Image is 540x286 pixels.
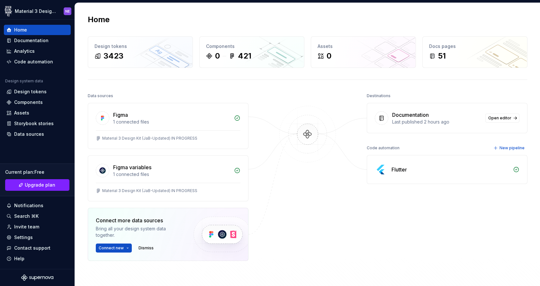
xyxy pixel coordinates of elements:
[139,245,154,251] span: Dismiss
[1,4,73,18] button: [PERSON_NAME]Material 3 Design Kit (JaB-Updated)NE
[4,232,71,243] a: Settings
[113,119,230,125] div: 1 connected files
[14,27,27,33] div: Home
[14,48,35,54] div: Analytics
[4,87,71,97] a: Design tokens
[21,274,53,281] svg: Supernova Logo
[238,51,251,61] div: 421
[4,222,71,232] a: Invite team
[500,145,525,151] span: New pipeline
[318,43,409,50] div: Assets
[367,91,391,100] div: Destinations
[14,245,50,251] div: Contact support
[4,200,71,211] button: Notifications
[367,143,400,152] div: Code automation
[104,51,123,61] div: 3423
[4,118,71,129] a: Storybook stories
[488,115,511,121] span: Open editor
[4,108,71,118] a: Assets
[4,254,71,264] button: Help
[14,99,43,106] div: Components
[392,166,407,173] div: Flutter
[14,255,24,262] div: Help
[5,78,43,84] div: Design system data
[88,103,248,149] a: Figma1 connected filesMaterial 3 Design Kit (JaB-Updated) IN PROGRESS
[88,155,248,201] a: Figma variables1 connected filesMaterial 3 Design Kit (JaB-Updated) IN PROGRESS
[4,97,71,107] a: Components
[113,171,230,178] div: 1 connected files
[4,35,71,46] a: Documentation
[14,224,39,230] div: Invite team
[485,114,519,123] a: Open editor
[429,43,521,50] div: Docs pages
[14,59,53,65] div: Code automation
[14,37,49,44] div: Documentation
[14,202,43,209] div: Notifications
[113,111,128,119] div: Figma
[102,188,197,193] div: Material 3 Design Kit (JaB-Updated) IN PROGRESS
[327,51,331,61] div: 0
[15,8,56,14] div: Material 3 Design Kit (JaB-Updated)
[94,43,186,50] div: Design tokens
[5,169,69,175] div: Current plan : Free
[4,7,12,15] div: [PERSON_NAME]
[88,14,110,25] h2: Home
[25,182,55,188] span: Upgrade plan
[14,110,29,116] div: Assets
[14,120,54,127] div: Storybook stories
[14,213,39,219] div: Search ⌘K
[4,57,71,67] a: Code automation
[14,234,33,241] div: Settings
[102,136,197,141] div: Material 3 Design Kit (JaB-Updated) IN PROGRESS
[65,9,70,14] div: NE
[99,245,124,251] span: Connect new
[4,129,71,139] a: Data sources
[88,91,113,100] div: Data sources
[422,36,527,68] a: Docs pages51
[206,43,298,50] div: Components
[14,131,44,137] div: Data sources
[88,36,193,68] a: Design tokens3423
[136,244,157,253] button: Dismiss
[4,25,71,35] a: Home
[4,46,71,56] a: Analytics
[491,143,527,152] button: New pipeline
[4,243,71,253] button: Contact support
[96,217,183,224] div: Connect more data sources
[392,111,429,119] div: Documentation
[113,163,151,171] div: Figma variables
[4,211,71,221] button: Search ⌘K
[215,51,220,61] div: 0
[438,51,446,61] div: 51
[14,88,47,95] div: Design tokens
[96,226,183,238] div: Bring all your design system data together.
[5,179,69,191] a: Upgrade plan
[199,36,304,68] a: Components0421
[311,36,416,68] a: Assets0
[96,244,132,253] button: Connect new
[392,119,482,125] div: Last published 2 hours ago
